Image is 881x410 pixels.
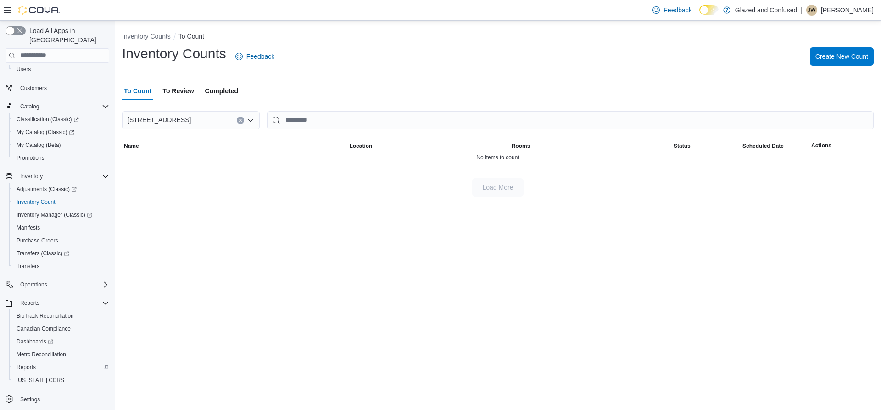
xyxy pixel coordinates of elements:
[13,235,62,246] a: Purchase Orders
[13,349,70,360] a: Metrc Reconciliation
[13,323,74,334] a: Canadian Compliance
[2,100,113,113] button: Catalog
[13,310,109,321] span: BioTrack Reconciliation
[124,82,151,100] span: To Count
[2,170,113,183] button: Inventory
[811,142,831,149] span: Actions
[17,198,56,206] span: Inventory Count
[13,336,109,347] span: Dashboards
[13,184,80,195] a: Adjustments (Classic)
[20,299,39,307] span: Reports
[2,278,113,291] button: Operations
[13,114,109,125] span: Classification (Classic)
[17,82,109,94] span: Customers
[815,52,868,61] span: Create New Count
[13,184,109,195] span: Adjustments (Classic)
[124,142,139,150] span: Name
[735,5,797,16] p: Glazed and Confused
[483,183,513,192] span: Load More
[649,1,695,19] a: Feedback
[18,6,60,15] img: Cova
[17,312,74,320] span: BioTrack Reconciliation
[13,64,109,75] span: Users
[17,351,66,358] span: Metrc Reconciliation
[2,392,113,405] button: Settings
[9,361,113,374] button: Reports
[808,5,815,16] span: JW
[13,209,96,220] a: Inventory Manager (Classic)
[13,235,109,246] span: Purchase Orders
[20,84,47,92] span: Customers
[9,196,113,208] button: Inventory Count
[9,183,113,196] a: Adjustments (Classic)
[13,222,109,233] span: Manifests
[20,173,43,180] span: Inventory
[13,197,59,208] a: Inventory Count
[13,114,83,125] a: Classification (Classic)
[9,309,113,322] button: BioTrack Reconciliation
[122,45,226,63] h1: Inventory Counts
[17,376,64,384] span: [US_STATE] CCRS
[17,116,79,123] span: Classification (Classic)
[13,140,109,151] span: My Catalog (Beta)
[13,127,78,138] a: My Catalog (Classic)
[17,393,109,404] span: Settings
[13,336,57,347] a: Dashboards
[742,142,784,150] span: Scheduled Date
[13,375,68,386] a: [US_STATE] CCRS
[17,83,50,94] a: Customers
[162,82,194,100] span: To Review
[2,81,113,95] button: Customers
[17,211,92,219] span: Inventory Manager (Classic)
[741,140,809,152] button: Scheduled Date
[472,178,524,197] button: Load More
[9,139,113,152] button: My Catalog (Beta)
[9,335,113,348] a: Dashboards
[17,298,43,309] button: Reports
[9,322,113,335] button: Canadian Compliance
[13,152,48,163] a: Promotions
[9,113,113,126] a: Classification (Classic)
[17,66,31,73] span: Users
[17,154,45,162] span: Promotions
[9,63,113,76] button: Users
[13,127,109,138] span: My Catalog (Classic)
[13,310,78,321] a: BioTrack Reconciliation
[9,374,113,387] button: [US_STATE] CCRS
[17,171,46,182] button: Inventory
[13,261,109,272] span: Transfers
[17,263,39,270] span: Transfers
[17,171,109,182] span: Inventory
[806,5,817,16] div: Jeffery Worzalla
[13,64,34,75] a: Users
[17,185,77,193] span: Adjustments (Classic)
[13,375,109,386] span: Washington CCRS
[205,82,238,100] span: Completed
[122,32,874,43] nav: An example of EuiBreadcrumbs
[476,154,519,161] span: No items to count
[17,141,61,149] span: My Catalog (Beta)
[9,152,113,164] button: Promotions
[17,394,44,405] a: Settings
[17,279,51,290] button: Operations
[128,114,191,125] span: [STREET_ADDRESS]
[810,47,874,66] button: Create New Count
[17,101,109,112] span: Catalog
[122,140,347,152] button: Name
[17,129,74,136] span: My Catalog (Classic)
[13,248,109,259] span: Transfers (Classic)
[821,5,874,16] p: [PERSON_NAME]
[17,279,109,290] span: Operations
[17,250,69,257] span: Transfers (Classic)
[699,5,719,15] input: Dark Mode
[13,362,39,373] a: Reports
[9,234,113,247] button: Purchase Orders
[512,142,530,150] span: Rooms
[122,33,171,40] button: Inventory Counts
[17,101,43,112] button: Catalog
[17,364,36,371] span: Reports
[267,111,874,129] input: This is a search bar. After typing your query, hit enter to filter the results lower in the page.
[349,142,372,150] span: Location
[13,261,43,272] a: Transfers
